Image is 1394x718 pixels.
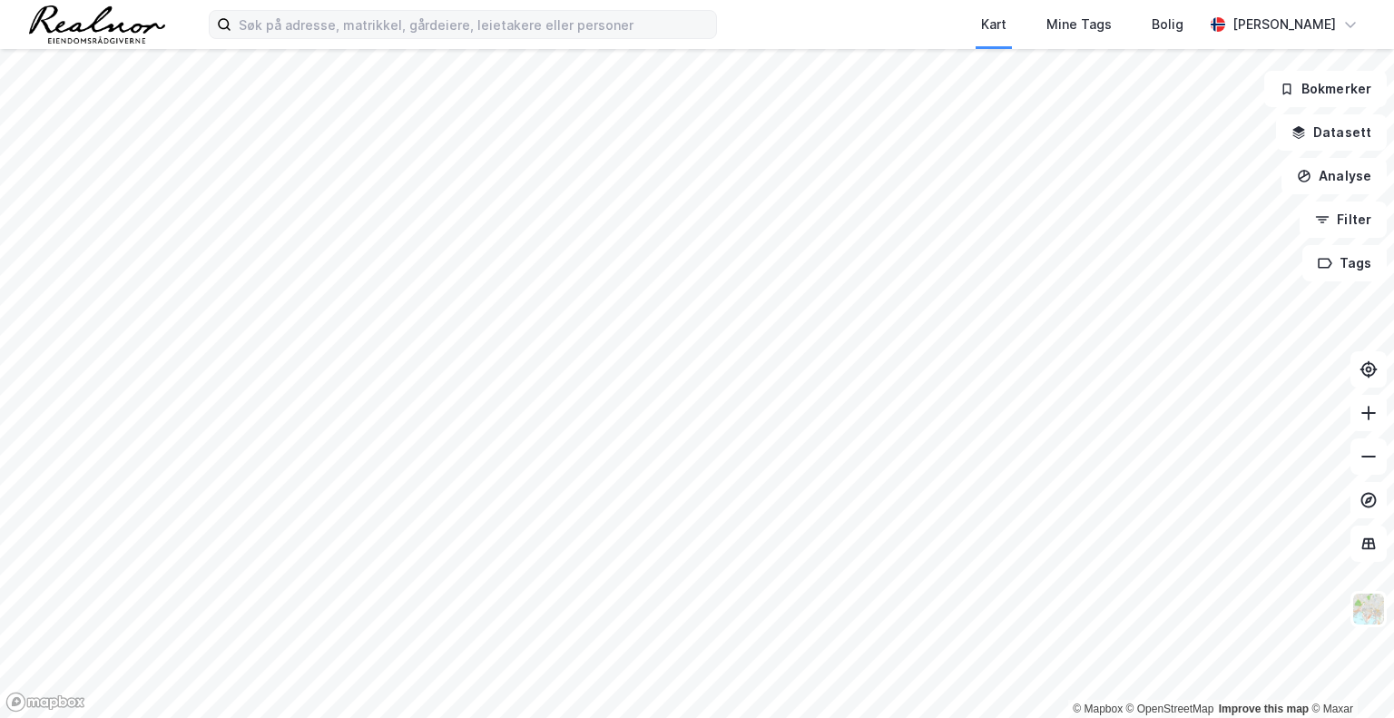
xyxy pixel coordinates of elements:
[1303,631,1394,718] div: Kontrollprogram for chat
[1300,202,1387,238] button: Filter
[231,11,716,38] input: Søk på adresse, matrikkel, gårdeiere, leietakere eller personer
[1303,631,1394,718] iframe: Chat Widget
[1219,703,1309,715] a: Improve this map
[29,5,165,44] img: realnor-logo.934646d98de889bb5806.png
[1126,703,1214,715] a: OpenStreetMap
[1302,245,1387,281] button: Tags
[1046,14,1112,35] div: Mine Tags
[1073,703,1123,715] a: Mapbox
[1281,158,1387,194] button: Analyse
[1152,14,1183,35] div: Bolig
[981,14,1006,35] div: Kart
[5,692,85,713] a: Mapbox homepage
[1351,592,1386,626] img: Z
[1276,114,1387,151] button: Datasett
[1264,71,1387,107] button: Bokmerker
[1232,14,1336,35] div: [PERSON_NAME]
